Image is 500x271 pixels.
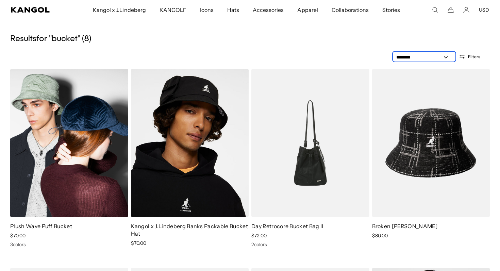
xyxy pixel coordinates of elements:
div: 3 colors [10,241,128,248]
a: Plush Wave Puff Bucket [10,223,72,230]
button: USD [479,7,489,13]
button: Cart [448,7,454,13]
summary: Search here [432,7,438,13]
img: Broken Tartan Lahinch [372,69,490,217]
span: Filters [468,54,480,59]
a: Kangol x J.Lindeberg Banks Packable Bucket Hat [131,223,248,237]
a: Account [463,7,469,13]
img: Day Retrocore Bucket Bag II [251,69,369,217]
span: $70.00 [10,233,26,239]
span: $80.00 [372,233,388,239]
img: Kangol x J.Lindeberg Banks Packable Bucket Hat [131,69,249,217]
a: Broken [PERSON_NAME] [372,223,437,230]
a: Kangol [11,7,61,13]
h5: Results for " bucket " ( 8 ) [10,34,490,44]
img: Plush Wave Puff Bucket [10,69,128,217]
button: Open filters [455,54,484,60]
span: $70.00 [131,240,146,246]
div: 2 colors [251,241,369,248]
a: Day Retrocore Bucket Bag II [251,223,323,230]
span: $72.00 [251,233,267,239]
select: Sort by: Price, low to high [394,54,455,61]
